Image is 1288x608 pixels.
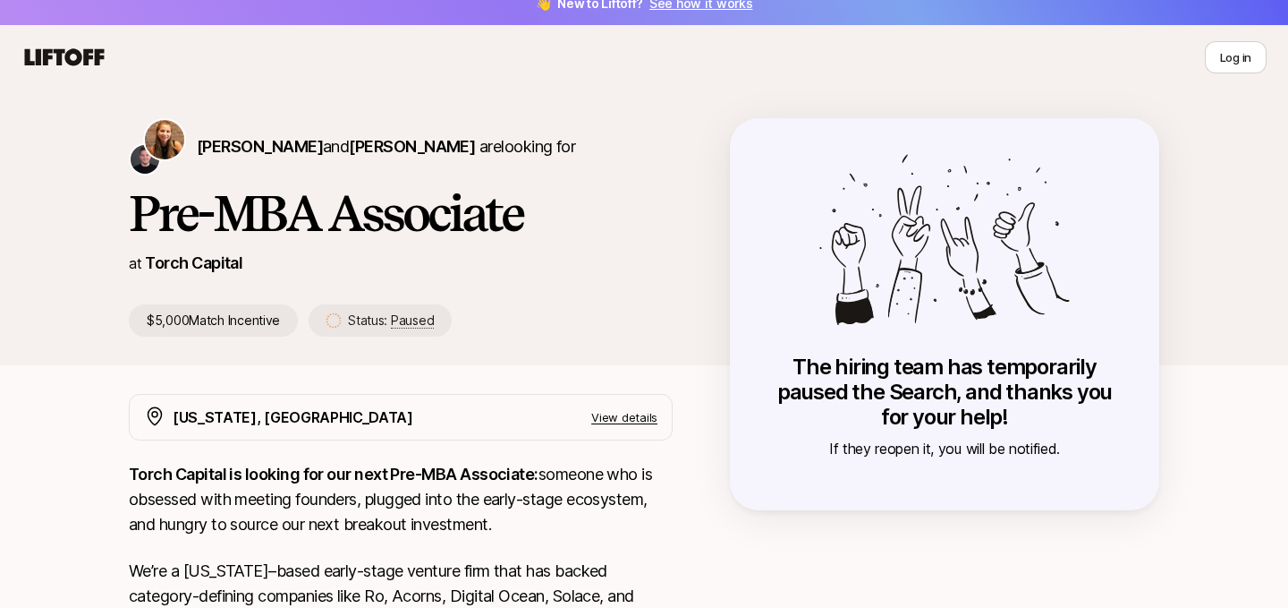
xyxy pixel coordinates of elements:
p: someone who is obsessed with meeting founders, plugged into the early-stage ecosystem, and hungry... [129,462,673,537]
img: Katie Reiner [145,120,184,159]
p: [US_STATE], [GEOGRAPHIC_DATA] [173,406,413,429]
h1: Pre-MBA Associate [129,186,673,240]
span: [PERSON_NAME] [197,137,323,156]
span: [PERSON_NAME] [349,137,475,156]
span: Paused [391,313,434,329]
p: $5,000 Match Incentive [129,304,298,337]
a: Torch Capital [145,253,242,272]
p: If they reopen it, you will be notified. [766,437,1123,460]
button: Log in [1205,41,1267,73]
img: Christopher Harper [131,145,159,174]
p: at [129,252,141,275]
p: Status: [348,310,434,331]
span: and [323,137,475,156]
p: View details [591,408,657,426]
strong: Torch Capital is looking for our next Pre-MBA Associate: [129,465,538,484]
p: are looking for [197,134,575,159]
p: The hiring team has temporarily paused the Search, and thanks you for your help! [766,355,1123,430]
